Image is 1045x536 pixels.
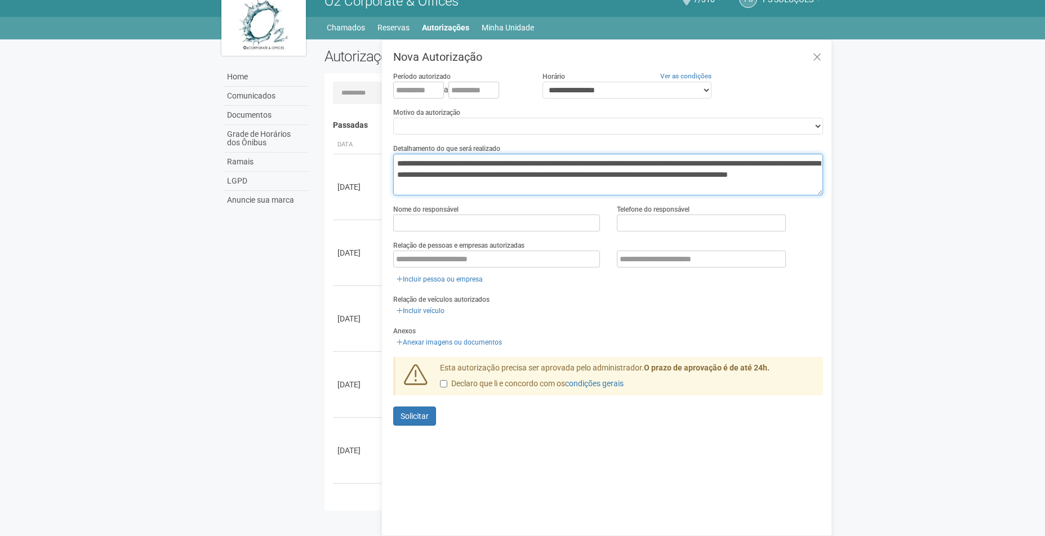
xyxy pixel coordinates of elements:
[393,51,823,62] h3: Nova Autorização
[224,172,308,191] a: LGPD
[224,68,308,87] a: Home
[393,144,500,154] label: Detalhamento do que será realizado
[324,48,566,65] h2: Autorizações
[337,181,379,193] div: [DATE]
[422,20,469,35] a: Autorizações
[432,363,824,395] div: Esta autorização precisa ser aprovada pelo administrador.
[393,336,505,349] a: Anexar imagens ou documentos
[565,379,624,388] a: condições gerais
[224,125,308,153] a: Grade de Horários dos Ônibus
[393,72,451,82] label: Período autorizado
[482,20,534,35] a: Minha Unidade
[224,87,308,106] a: Comunicados
[542,72,565,82] label: Horário
[224,106,308,125] a: Documentos
[393,273,486,285] a: Incluir pessoa ou empresa
[660,72,712,80] a: Ver as condições
[440,380,447,387] input: Declaro que li e concordo com oscondições gerais
[393,82,525,99] div: a
[393,294,490,305] label: Relação de veículos autorizados
[337,247,379,258] div: [DATE]
[393,204,459,215] label: Nome do responsável
[333,136,384,154] th: Data
[440,378,624,390] label: Declaro que li e concordo com os
[337,379,379,390] div: [DATE]
[377,20,410,35] a: Reservas
[327,20,365,35] a: Chamados
[617,204,690,215] label: Telefone do responsável
[224,153,308,172] a: Ramais
[393,407,436,426] button: Solicitar
[401,412,429,421] span: Solicitar
[393,108,460,118] label: Motivo da autorização
[337,313,379,324] div: [DATE]
[393,240,524,251] label: Relação de pessoas e empresas autorizadas
[337,445,379,456] div: [DATE]
[393,326,416,336] label: Anexos
[224,191,308,209] a: Anuncie sua marca
[644,363,770,372] strong: O prazo de aprovação é de até 24h.
[333,121,816,129] h4: Passadas
[393,305,448,317] a: Incluir veículo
